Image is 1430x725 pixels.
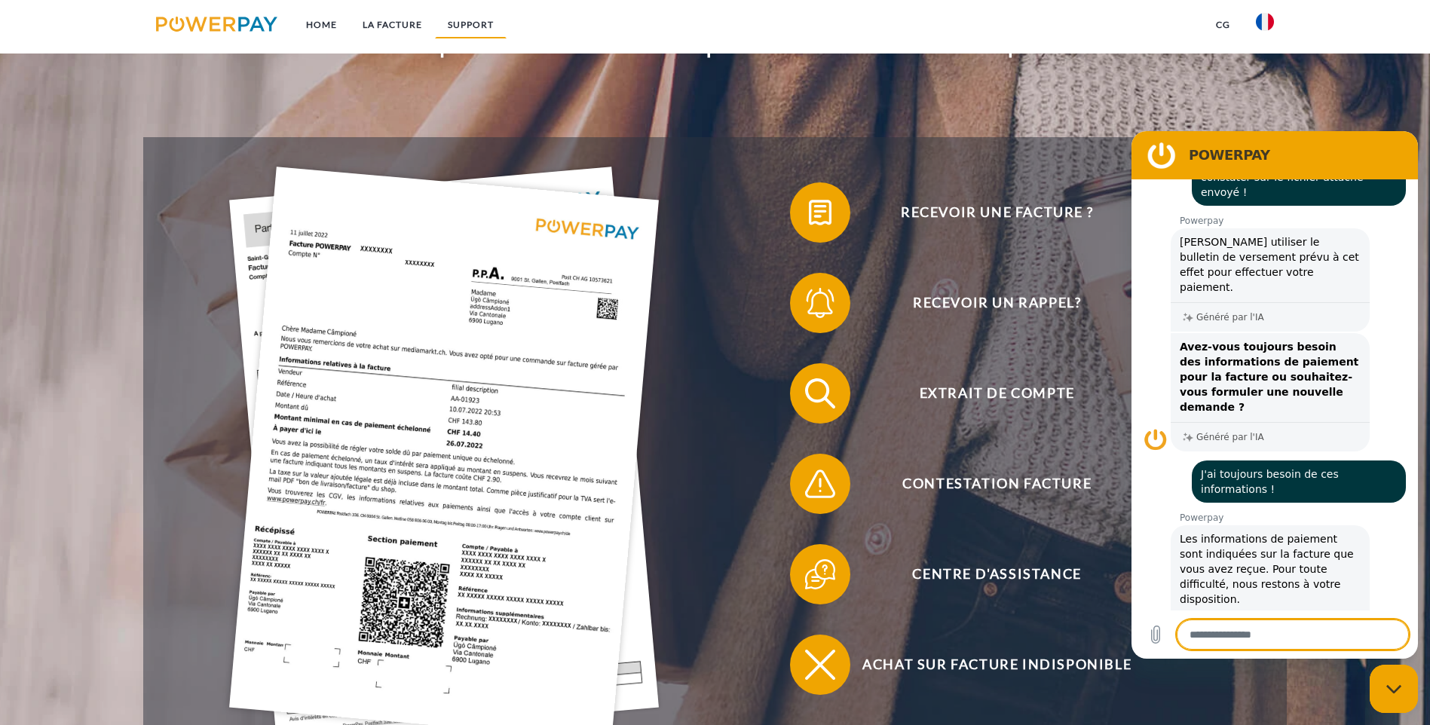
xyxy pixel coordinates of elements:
span: Recevoir un rappel? [812,273,1181,333]
button: Contestation Facture [790,454,1182,514]
img: logo-powerpay.svg [156,17,277,32]
button: Achat sur facture indisponible [790,635,1182,695]
iframe: Bouton de lancement de la fenêtre de messagerie, conversation en cours [1370,665,1418,713]
button: Extrait de compte [790,363,1182,424]
span: Contestation Facture [812,454,1181,514]
span: Recevoir une facture ? [812,182,1181,243]
img: qb_search.svg [801,375,839,412]
img: qb_bell.svg [801,284,839,322]
button: Centre d'assistance [790,544,1182,604]
a: Home [293,11,350,38]
span: Achat sur facture indisponible [812,635,1181,695]
span: Centre d'assistance [812,544,1181,604]
img: qb_bill.svg [801,194,839,231]
iframe: Fenêtre de messagerie [1131,131,1418,659]
a: Support [435,11,507,38]
a: LA FACTURE [350,11,435,38]
img: qb_help.svg [801,555,839,593]
button: Recevoir un rappel? [790,273,1182,333]
img: fr [1256,13,1274,31]
img: qb_close.svg [801,646,839,684]
img: qb_warning.svg [801,465,839,503]
span: Extrait de compte [812,363,1181,424]
a: CG [1203,11,1243,38]
button: Recevoir une facture ? [790,182,1182,243]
